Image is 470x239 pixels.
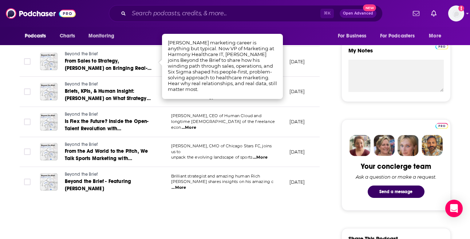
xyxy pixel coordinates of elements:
span: For Business [338,31,367,41]
img: Podchaser Pro [435,123,448,129]
span: Briefs, KPIs, & Human Insight: [PERSON_NAME] on What Strategy Really Looks Like [DATE] [65,88,151,109]
span: Toggle select row [24,88,31,95]
a: Briefs, KPIs, & Human Insight: [PERSON_NAME] on What Strategy Really Looks Like [DATE] [65,88,152,102]
span: Brilliant strategist and amazing human Rich [171,174,260,179]
span: Charts [60,31,75,41]
span: [PERSON_NAME], CEO of Human Cloud and [171,113,261,118]
a: Show notifications dropdown [428,7,439,20]
svg: Add a profile image [458,5,464,11]
span: Toggle select row [24,58,31,65]
span: Beyond the Brief - Featuring [PERSON_NAME] [65,178,131,192]
a: From Sales to Strategy, [PERSON_NAME] on Bringing Real-World Insight to Healthcare Marketing [65,57,152,72]
span: Beyond the Brief [65,81,98,87]
a: Beyond the Brief [65,171,152,178]
span: unpack the evolving landscape of sports [171,155,253,160]
a: Beyond the Brief - Featuring [PERSON_NAME] [65,178,152,192]
p: [DATE] [289,179,305,185]
p: [DATE] [289,59,305,65]
a: Beyond the Brief [65,111,152,118]
span: Beyond the Brief [65,142,98,147]
span: Toggle select row [24,119,31,125]
img: Sydney Profile [349,135,371,156]
a: Charts [55,29,80,43]
span: As the Chief Strategy Officer at Crossmedi [171,95,257,100]
span: ...More [182,125,196,131]
div: Your concierge team [361,162,431,171]
button: open menu [20,29,56,43]
button: open menu [424,29,450,43]
span: Open Advanced [343,12,373,15]
span: Podcasts [25,31,46,41]
p: [DATE] [289,88,305,95]
span: For Podcasters [380,31,415,41]
img: Jon Profile [422,135,443,156]
img: Podchaser - Follow, Share and Rate Podcasts [6,7,76,20]
a: Pro website [435,43,448,49]
a: Beyond the Brief [65,81,152,88]
img: Barbara Profile [374,135,395,156]
span: Toggle select row [24,148,31,155]
span: [PERSON_NAME]⁠, CMO of Chicago Stars FC, joins us to [171,143,272,154]
p: [DATE] [289,119,305,125]
span: Beyond the Brief [65,172,98,177]
span: Is Flex the Future? Inside the Open-Talent Revolution with [PERSON_NAME] [65,118,149,139]
span: Logged in as kkitamorn [448,5,464,21]
img: User Profile [448,5,464,21]
span: longtime [DEMOGRAPHIC_DATA] of the freelance econ [171,119,275,130]
p: [DATE] [289,149,305,155]
a: Is Flex the Future? Inside the Open-Talent Revolution with [PERSON_NAME] [65,118,152,132]
a: Show notifications dropdown [410,7,422,20]
button: Open AdvancedNew [340,9,376,18]
label: My Notes [348,47,444,60]
a: Beyond the Brief [65,142,152,148]
div: Ask a question or make a request. [356,174,437,180]
button: Send a message [368,186,424,198]
span: ...More [253,155,268,160]
button: open menu [375,29,426,43]
div: Search podcasts, credits, & more... [109,5,383,22]
span: Beyond the Brief [65,112,98,117]
img: Jules Profile [398,135,419,156]
span: New [363,4,376,11]
span: From Sales to Strategy, [PERSON_NAME] on Bringing Real-World Insight to Healthcare Marketing [65,58,151,86]
span: Beyond the Brief [65,51,98,56]
span: Monitoring [88,31,114,41]
div: Open Intercom Messenger [445,200,463,217]
a: Pro website [435,122,448,129]
input: Search podcasts, credits, & more... [129,8,320,19]
a: From the Ad World to the Pitch, We Talk Sports Marketing with [PERSON_NAME] [65,148,152,162]
span: Toggle select row [24,179,31,185]
a: Beyond the Brief [65,51,152,57]
button: open menu [83,29,124,43]
span: [PERSON_NAME] shares insights on his amazing c [171,179,274,184]
span: ...More [171,185,186,191]
button: open menu [333,29,376,43]
img: Podchaser Pro [435,44,448,49]
span: ⌘ K [320,9,334,18]
span: More [429,31,441,41]
span: From the Ad World to the Pitch, We Talk Sports Marketing with [PERSON_NAME] [65,148,148,169]
button: Show profile menu [448,5,464,21]
span: [PERSON_NAME] marketing career is anything but typical. Now VP of Marketing at Harmony Healthcare... [168,40,277,92]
